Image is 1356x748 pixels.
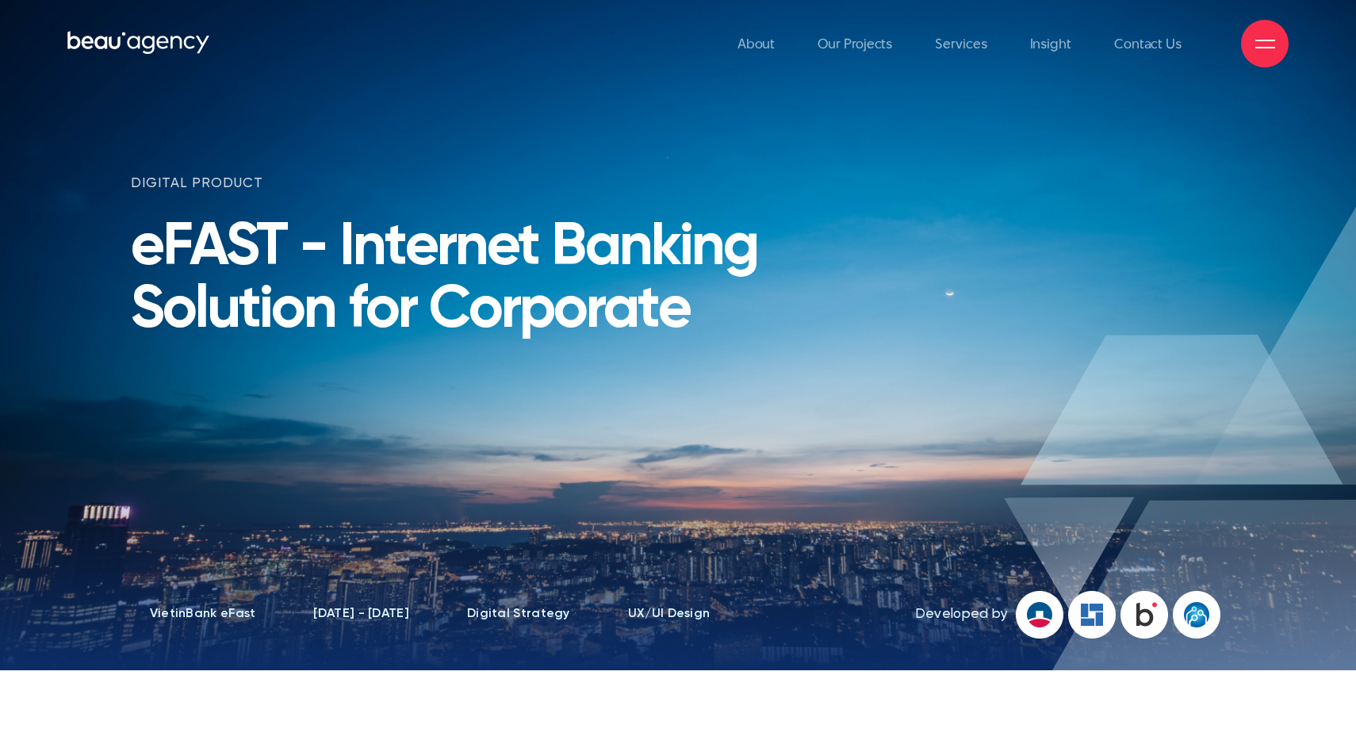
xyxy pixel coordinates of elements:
span: Developed by [915,605,1009,624]
li: VietinBank eFast [150,606,256,622]
li: Digital Strategy [467,606,570,622]
span: digital product [131,175,263,194]
h1: eFAST - Internet Banking Solution for Corporate [131,217,760,343]
li: UX/UI Design [628,606,711,622]
li: [DATE] - [DATE] [313,606,409,622]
